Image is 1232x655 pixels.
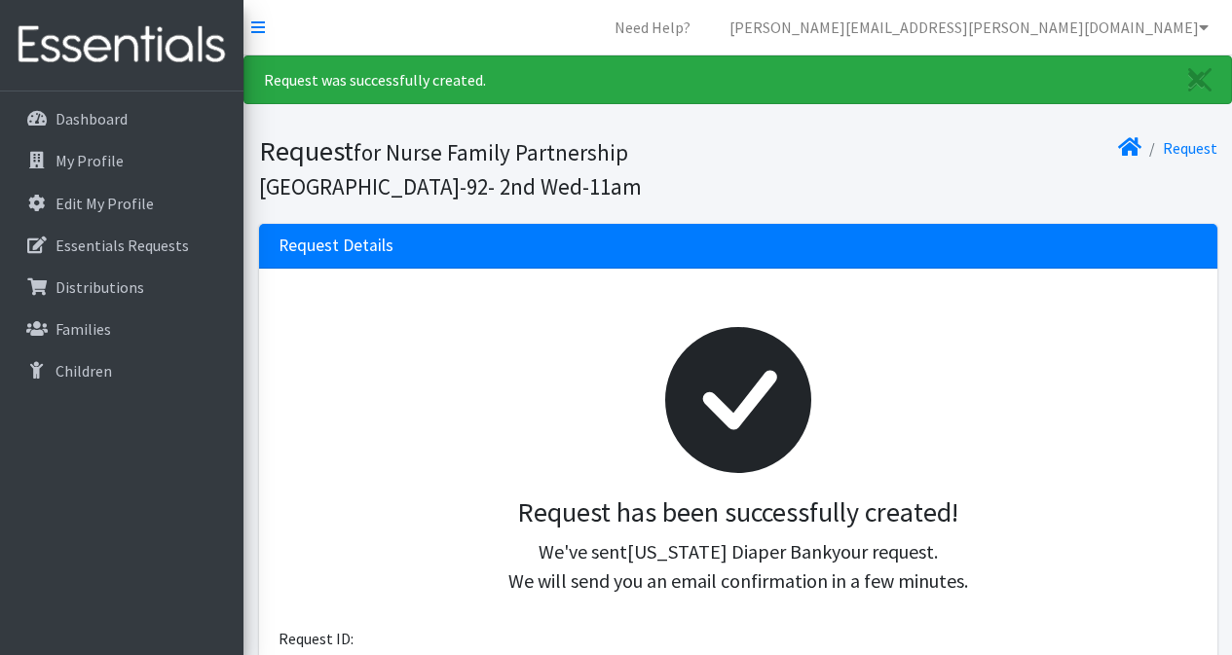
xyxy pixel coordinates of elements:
[259,134,731,201] h1: Request
[56,151,124,170] p: My Profile
[8,268,236,307] a: Distributions
[279,236,393,256] h3: Request Details
[294,537,1182,596] p: We've sent your request. We will send you an email confirmation in a few minutes.
[56,319,111,339] p: Families
[56,236,189,255] p: Essentials Requests
[8,184,236,223] a: Edit My Profile
[1163,138,1217,158] a: Request
[279,629,354,648] span: Request ID:
[1169,56,1231,103] a: Close
[8,99,236,138] a: Dashboard
[8,351,236,390] a: Children
[8,141,236,180] a: My Profile
[243,55,1232,104] div: Request was successfully created.
[8,309,236,348] a: Families
[714,8,1224,47] a: [PERSON_NAME][EMAIL_ADDRESS][PERSON_NAME][DOMAIN_NAME]
[56,361,112,381] p: Children
[627,539,832,564] span: [US_STATE] Diaper Bank
[259,138,642,200] small: for Nurse Family Partnership [GEOGRAPHIC_DATA]-92- 2nd Wed-11am
[56,277,144,297] p: Distributions
[8,226,236,265] a: Essentials Requests
[8,13,236,78] img: HumanEssentials
[56,109,128,128] p: Dashboard
[294,496,1182,529] h3: Request has been successfully created!
[599,8,706,47] a: Need Help?
[56,194,154,213] p: Edit My Profile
